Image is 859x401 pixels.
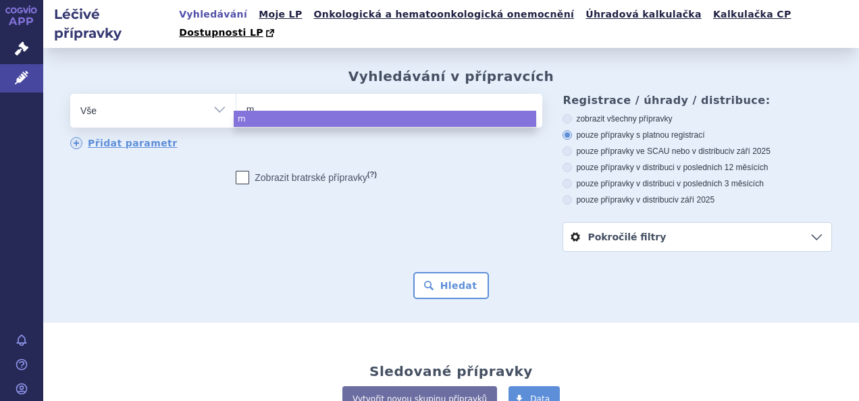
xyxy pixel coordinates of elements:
[563,223,831,251] a: Pokročilé filtry
[369,363,533,379] h2: Sledované přípravky
[730,146,770,156] span: v září 2025
[563,162,832,173] label: pouze přípravky v distribuci v posledních 12 měsících
[563,94,832,107] h3: Registrace / úhrady / distribuce:
[348,68,554,84] h2: Vyhledávání v přípravcích
[413,272,490,299] button: Hledat
[43,5,175,43] h2: Léčivé přípravky
[255,5,306,24] a: Moje LP
[70,137,178,149] a: Přidat parametr
[236,171,377,184] label: Zobrazit bratrské přípravky
[310,5,579,24] a: Onkologická a hematoonkologická onemocnění
[563,194,832,205] label: pouze přípravky v distribuci
[367,170,377,179] abbr: (?)
[234,111,536,127] li: m
[563,146,832,157] label: pouze přípravky ve SCAU nebo v distribuci
[175,24,281,43] a: Dostupnosti LP
[563,113,832,124] label: zobrazit všechny přípravky
[709,5,796,24] a: Kalkulačka CP
[563,130,832,140] label: pouze přípravky s platnou registrací
[563,178,832,189] label: pouze přípravky v distribuci v posledních 3 měsících
[581,5,706,24] a: Úhradová kalkulačka
[175,5,251,24] a: Vyhledávání
[179,27,263,38] span: Dostupnosti LP
[675,195,714,205] span: v září 2025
